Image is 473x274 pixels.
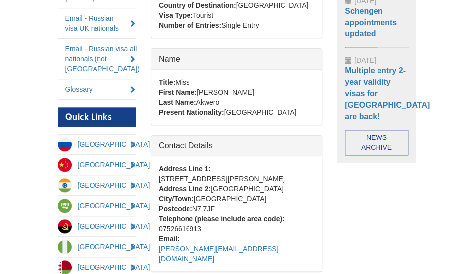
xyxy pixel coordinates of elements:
div: First Name: [159,87,197,97]
div: Address Line 1: [159,164,211,174]
div: Email: [159,234,180,244]
div: [GEOGRAPHIC_DATA] [236,0,309,10]
div: Title: [159,77,175,87]
a: Schengen appointments updated [345,7,397,38]
a: Multiple entry 2-year validity visas for [GEOGRAPHIC_DATA] are back! [345,66,430,120]
a: Glossary [58,79,136,99]
a: Contact Details [151,136,322,156]
div: Present Nationality: [159,107,224,117]
div: [PERSON_NAME] [197,87,254,97]
a: [GEOGRAPHIC_DATA] [58,196,136,216]
div: Country of Destination: [159,0,236,10]
div: Akwero [196,97,219,107]
a: Email - Russian visa UK nationals [58,8,136,38]
div: Number of Entries: [159,20,221,30]
div: Tourist [193,10,213,20]
div: Miss [175,77,189,87]
div: [GEOGRAPHIC_DATA] [224,107,296,117]
a: Name [151,49,322,69]
div: [STREET_ADDRESS][PERSON_NAME] [159,174,285,184]
a: [GEOGRAPHIC_DATA] [58,216,136,236]
a: [GEOGRAPHIC_DATA] [58,155,136,175]
div: N7 7JF [192,204,215,214]
a: [GEOGRAPHIC_DATA] [58,135,136,154]
div: Telephone (please include area code): [159,214,284,224]
div: City/Town: [159,194,194,204]
div: Single Entry [221,20,259,30]
a: [PERSON_NAME][EMAIL_ADDRESS][DOMAIN_NAME] [159,245,278,263]
div: [GEOGRAPHIC_DATA] [211,184,284,194]
span: [DATE] [354,56,376,64]
div: [GEOGRAPHIC_DATA] [194,194,267,204]
a: Email - Russian visa all nationals (not [GEOGRAPHIC_DATA]) [58,39,136,79]
a: News Archive [345,130,408,155]
div: 07526616913 [159,224,201,234]
div: Visa Type: [159,10,193,20]
a: [GEOGRAPHIC_DATA] [58,237,136,257]
div: Address Line 2: [159,184,211,194]
a: [GEOGRAPHIC_DATA] [58,175,136,195]
div: Postcode: [159,204,192,214]
div: Last Name: [159,97,196,107]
